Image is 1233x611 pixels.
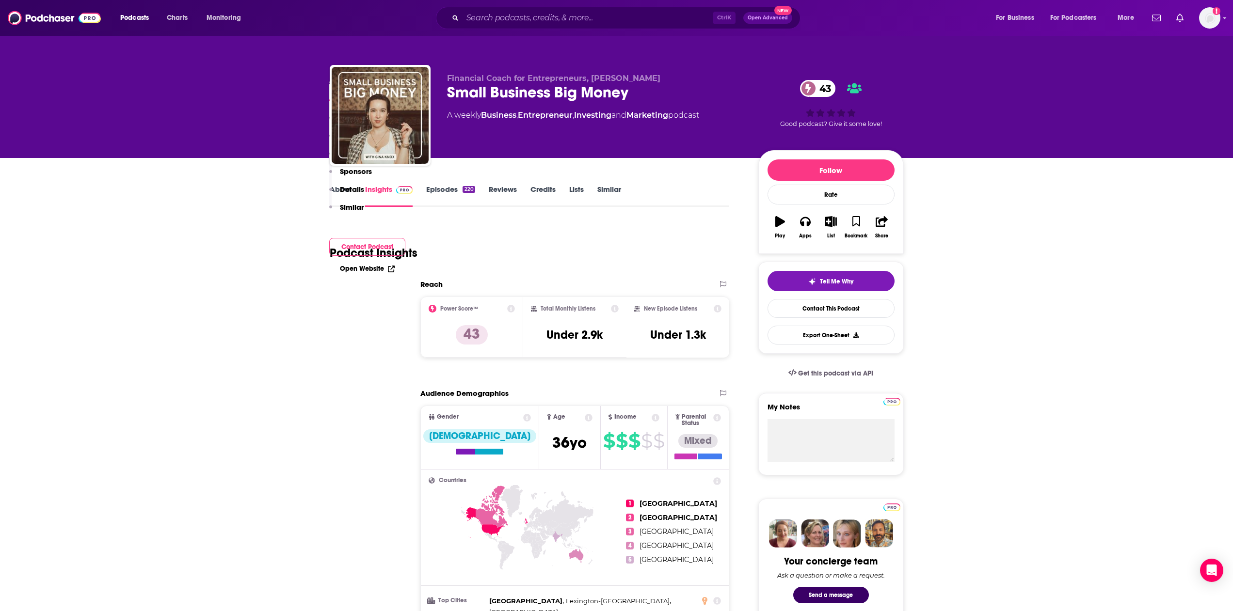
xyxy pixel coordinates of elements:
[781,361,881,385] a: Get this podcast via API
[1111,10,1146,26] button: open menu
[420,389,509,398] h2: Audience Demographics
[573,110,574,120] span: ,
[644,305,697,312] h2: New Episode Listens
[426,185,475,207] a: Episodes220
[437,414,459,420] span: Gender
[1148,10,1165,26] a: Show notifications dropdown
[793,210,818,245] button: Apps
[845,233,867,239] div: Bookmark
[553,414,565,420] span: Age
[769,519,797,548] img: Sydney Profile
[640,555,714,564] span: [GEOGRAPHIC_DATA]
[1118,11,1134,25] span: More
[768,402,895,419] label: My Notes
[626,500,634,507] span: 1
[440,305,478,312] h2: Power Score™
[768,185,895,204] div: Rate
[614,414,637,420] span: Income
[530,185,556,207] a: Credits
[743,12,792,24] button: Open AdvancedNew
[200,10,254,26] button: open menu
[489,597,562,605] span: [GEOGRAPHIC_DATA]
[332,67,429,164] img: Small Business Big Money
[653,433,664,449] span: $
[640,541,714,550] span: [GEOGRAPHIC_DATA]
[569,185,584,207] a: Lists
[518,110,573,120] a: Entrepreneur
[768,159,895,181] button: Follow
[463,186,475,193] div: 220
[120,11,149,25] span: Podcasts
[429,597,485,604] h3: Top Cities
[329,185,364,203] button: Details
[1044,10,1111,26] button: open menu
[8,9,101,27] img: Podchaser - Follow, Share and Rate Podcasts
[768,210,793,245] button: Play
[628,433,640,449] span: $
[768,299,895,318] a: Contact This Podcast
[597,185,621,207] a: Similar
[875,233,888,239] div: Share
[611,110,626,120] span: and
[810,80,836,97] span: 43
[774,6,792,15] span: New
[516,110,518,120] span: ,
[640,499,717,508] span: [GEOGRAPHIC_DATA]
[818,210,843,245] button: List
[546,328,603,342] h3: Under 2.9k
[1213,7,1220,15] svg: Add a profile image
[844,210,869,245] button: Bookmark
[682,414,712,426] span: Parental Status
[799,233,812,239] div: Apps
[329,238,405,256] button: Contact Podcast
[626,556,634,564] span: 5
[996,11,1034,25] span: For Business
[1199,7,1220,29] button: Show profile menu
[798,369,873,377] span: Get this podcast via API
[489,185,517,207] a: Reviews
[447,74,660,83] span: Financial Coach for Entrepreneurs, [PERSON_NAME]
[1172,10,1187,26] a: Show notifications dropdown
[340,265,395,273] a: Open Website
[833,519,861,548] img: Jules Profile
[1199,7,1220,29] img: User Profile
[784,555,878,567] div: Your concierge team
[420,280,443,289] h2: Reach
[489,595,564,607] span: ,
[808,278,816,285] img: tell me why sparkle
[865,519,893,548] img: Jon Profile
[626,110,668,120] a: Marketing
[650,328,706,342] h3: Under 1.3k
[160,10,193,26] a: Charts
[713,12,736,24] span: Ctrl K
[989,10,1046,26] button: open menu
[883,503,900,511] img: Podchaser Pro
[447,110,699,121] div: A weekly podcast
[574,110,611,120] a: Investing
[640,527,714,536] span: [GEOGRAPHIC_DATA]
[777,571,885,579] div: Ask a question or make a request.
[541,305,595,312] h2: Total Monthly Listens
[445,7,810,29] div: Search podcasts, credits, & more...
[883,502,900,511] a: Pro website
[768,326,895,345] button: Export One-Sheet
[456,325,488,345] p: 43
[775,233,785,239] div: Play
[827,233,835,239] div: List
[678,434,718,448] div: Mixed
[780,120,882,127] span: Good podcast? Give it some love!
[1050,11,1097,25] span: For Podcasters
[793,587,869,603] button: Send a message
[626,542,634,549] span: 4
[340,185,364,194] p: Details
[329,203,364,220] button: Similar
[207,11,241,25] span: Monitoring
[481,110,516,120] a: Business
[626,528,634,535] span: 3
[463,10,713,26] input: Search podcasts, credits, & more...
[603,433,615,449] span: $
[1199,7,1220,29] span: Logged in as mtraynor
[640,513,717,522] span: [GEOGRAPHIC_DATA]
